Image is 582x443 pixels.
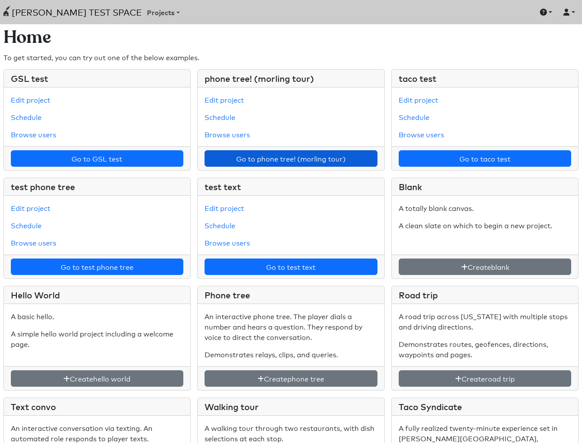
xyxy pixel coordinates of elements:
p: A clean slate on which to begin a new project. [399,220,572,230]
a: Schedule [11,112,42,122]
a: Createroad trip [399,370,572,387]
a: Go to GSL test [11,150,184,167]
a: Edit project [11,94,50,104]
a: Schedule [11,220,42,230]
p: A basic hello. [11,311,184,321]
h1: Home [3,28,579,49]
h5: Walking tour [198,398,384,416]
h5: GSL test [4,70,191,87]
a: Schedule [205,220,235,230]
a: Go to phone tree! (morling tour) [205,150,377,167]
h5: Road trip [392,286,579,304]
a: Edit project [399,94,438,104]
a: Browse users [205,237,250,247]
p: A road trip across [US_STATE] with multiple stops and driving directions. [399,311,572,332]
h5: Hello World [4,286,191,304]
a: Createblank [399,259,572,275]
p: An interactive phone tree. The player dials a number and hears a question. They respond by voice ... [205,311,377,342]
a: Browse users [399,129,444,139]
a: Edit project [205,203,244,213]
a: Browse users [205,129,250,139]
a: Go to test phone tree [11,259,184,275]
a: Edit project [11,203,50,213]
p: Demonstrates relays, clips, and queries. [205,349,377,359]
a: Browse users [11,129,56,139]
p: To get started, you can try out one of the below examples. [3,52,579,62]
img: First Person Travel logo [3,6,10,16]
h5: taco test [392,70,579,87]
p: Demonstrates routes, geofences, directions, waypoints and pages. [399,339,572,359]
h5: Phone tree [198,286,384,304]
h5: Blank [392,178,579,196]
h5: test text [198,178,384,196]
a: Schedule [205,112,235,122]
a: [PERSON_NAME] TEST SPACE [3,3,142,21]
h5: test phone tree [4,178,191,196]
h5: Text convo [4,398,191,416]
a: Go to taco test [399,150,572,167]
a: Createphone tree [205,370,377,387]
a: Browse users [11,237,56,247]
p: A simple hello world project including a welcome page. [11,328,184,349]
p: A totally blank canvas. [399,203,572,213]
a: Createhello world [11,370,184,387]
a: Go to test text [205,259,377,275]
h5: phone tree! (morling tour) [198,70,384,87]
h5: Taco Syndicate [392,398,579,416]
div: Projects [143,3,183,21]
a: Edit project [205,94,244,104]
a: Schedule [399,112,429,122]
